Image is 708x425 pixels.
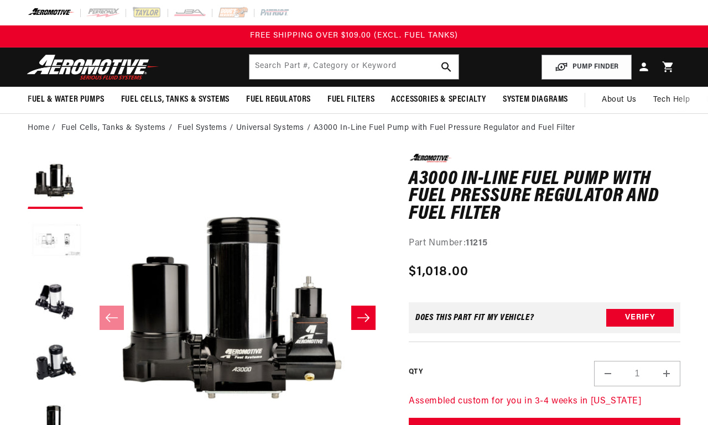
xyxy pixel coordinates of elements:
[250,32,458,40] span: FREE SHIPPING OVER $109.00 (EXCL. FUEL TANKS)
[606,309,674,327] button: Verify
[542,55,632,80] button: PUMP FINDER
[645,87,698,113] summary: Tech Help
[100,306,124,330] button: Slide left
[314,122,575,134] li: A3000 In-Line Fuel Pump with Fuel Pressure Regulator and Fuel Filter
[503,94,568,106] span: System Diagrams
[238,87,319,113] summary: Fuel Regulators
[653,94,690,106] span: Tech Help
[28,214,83,270] button: Load image 2 in gallery view
[319,87,383,113] summary: Fuel Filters
[409,237,680,251] div: Part Number:
[28,122,49,134] a: Home
[466,239,487,248] strong: 11215
[178,122,227,134] a: Fuel Systems
[24,54,162,80] img: Aeromotive
[351,306,376,330] button: Slide right
[409,171,680,223] h1: A3000 In-Line Fuel Pump with Fuel Pressure Regulator and Fuel Filter
[236,122,314,134] li: Universal Systems
[28,336,83,391] button: Load image 4 in gallery view
[415,313,534,322] div: Does This part fit My vehicle?
[28,122,680,134] nav: breadcrumbs
[61,122,175,134] li: Fuel Cells, Tanks & Systems
[246,94,311,106] span: Fuel Regulators
[121,94,230,106] span: Fuel Cells, Tanks & Systems
[19,87,113,113] summary: Fuel & Water Pumps
[28,94,105,106] span: Fuel & Water Pumps
[113,87,238,113] summary: Fuel Cells, Tanks & Systems
[494,87,576,113] summary: System Diagrams
[409,368,423,377] label: QTY
[249,55,459,79] input: Search by Part Number, Category or Keyword
[602,96,637,104] span: About Us
[434,55,459,79] button: search button
[327,94,374,106] span: Fuel Filters
[28,275,83,330] button: Load image 3 in gallery view
[409,395,680,409] p: Assembled custom for you in 3-4 weeks in [US_STATE]
[28,154,83,209] button: Load image 1 in gallery view
[594,87,645,113] a: About Us
[383,87,494,113] summary: Accessories & Specialty
[409,262,469,282] span: $1,018.00
[391,94,486,106] span: Accessories & Specialty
